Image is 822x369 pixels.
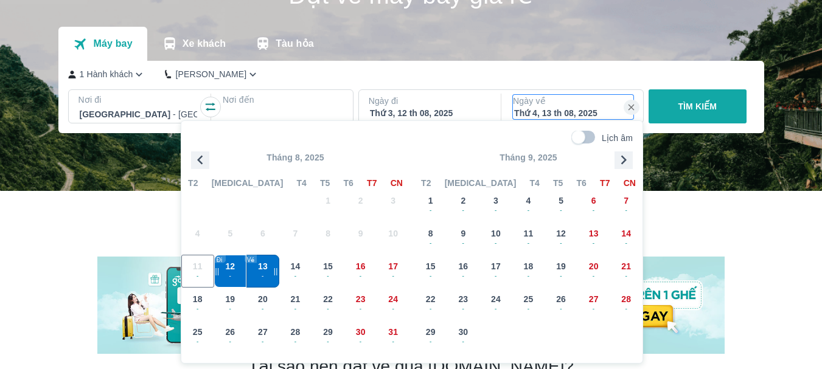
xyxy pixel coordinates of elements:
[513,271,545,281] span: -
[591,195,596,207] span: 6
[280,337,312,347] span: -
[415,271,447,281] span: -
[513,95,633,107] p: Ngày về
[428,227,433,240] span: 8
[246,255,279,288] button: ||13-
[577,177,587,189] span: T6
[491,293,501,305] span: 24
[624,195,629,207] span: 7
[344,177,354,189] span: T6
[181,151,409,164] p: Tháng 8, 2025
[480,304,512,314] span: -
[78,94,199,106] p: Nơi đi
[297,177,307,189] span: T4
[578,238,610,248] span: -
[414,255,447,288] button: 15-
[556,293,566,305] span: 26
[377,337,409,347] span: -
[68,68,146,81] button: 1 Hành khách
[447,320,480,353] button: 30-
[212,177,284,189] span: [MEDICAL_DATA]
[377,255,409,288] button: 17-
[344,288,377,320] button: 23-
[356,293,366,305] span: 23
[556,227,566,240] span: 12
[246,320,279,353] button: 27-
[414,151,643,164] p: Tháng 9, 2025
[589,293,599,305] span: 27
[479,189,512,222] button: 3-
[577,189,610,222] button: 6-
[512,189,545,222] button: 4-
[512,288,545,320] button: 25-
[480,271,512,281] span: -
[448,205,479,215] span: -
[445,177,517,189] span: [MEDICAL_DATA]
[258,293,268,305] span: 20
[458,260,468,272] span: 16
[415,304,447,314] span: -
[479,222,512,255] button: 10-
[274,266,278,276] div: ||
[556,260,566,272] span: 19
[188,177,198,189] span: T2
[524,293,534,305] span: 25
[524,260,534,272] span: 18
[182,304,214,314] span: -
[356,326,366,338] span: 30
[377,320,409,353] button: 31-
[610,189,643,222] button: 7-
[480,238,512,248] span: -
[323,293,333,305] span: 22
[589,227,599,240] span: 13
[377,271,409,281] span: -
[312,320,344,353] button: 29-
[458,293,468,305] span: 23
[621,227,631,240] span: 14
[610,222,643,255] button: 14-
[247,337,279,347] span: -
[356,260,366,272] span: 16
[193,326,203,338] span: 25
[461,195,465,207] span: 2
[447,222,480,255] button: 9-
[610,288,643,320] button: 28-
[415,238,447,248] span: -
[448,304,479,314] span: -
[247,257,255,263] span: Về
[367,177,377,189] span: T7
[610,255,643,288] button: 21-
[610,271,642,281] span: -
[181,320,214,353] button: 25-
[414,222,447,255] button: 8-
[600,177,610,189] span: T7
[279,320,312,353] button: 28-
[545,222,577,255] button: 12-
[545,288,577,320] button: 26-
[426,260,436,272] span: 15
[621,293,631,305] span: 28
[610,304,642,314] span: -
[610,238,642,248] span: -
[279,288,312,320] button: 21-
[512,255,545,288] button: 18-
[370,107,488,119] div: Thứ 3, 12 th 08, 2025
[246,288,279,320] button: 20-
[545,304,577,314] span: -
[421,177,431,189] span: T2
[345,337,377,347] span: -
[545,255,577,288] button: 19-
[80,68,133,80] p: 1 Hành khách
[276,38,314,50] p: Tàu hỏa
[377,288,409,320] button: 24-
[182,337,214,347] span: -
[447,189,480,222] button: 2-
[323,260,333,272] span: 15
[524,227,534,240] span: 11
[312,304,344,314] span: -
[447,288,480,320] button: 23-
[388,260,398,272] span: 17
[414,320,447,353] button: 29-
[621,260,631,272] span: 21
[513,304,545,314] span: -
